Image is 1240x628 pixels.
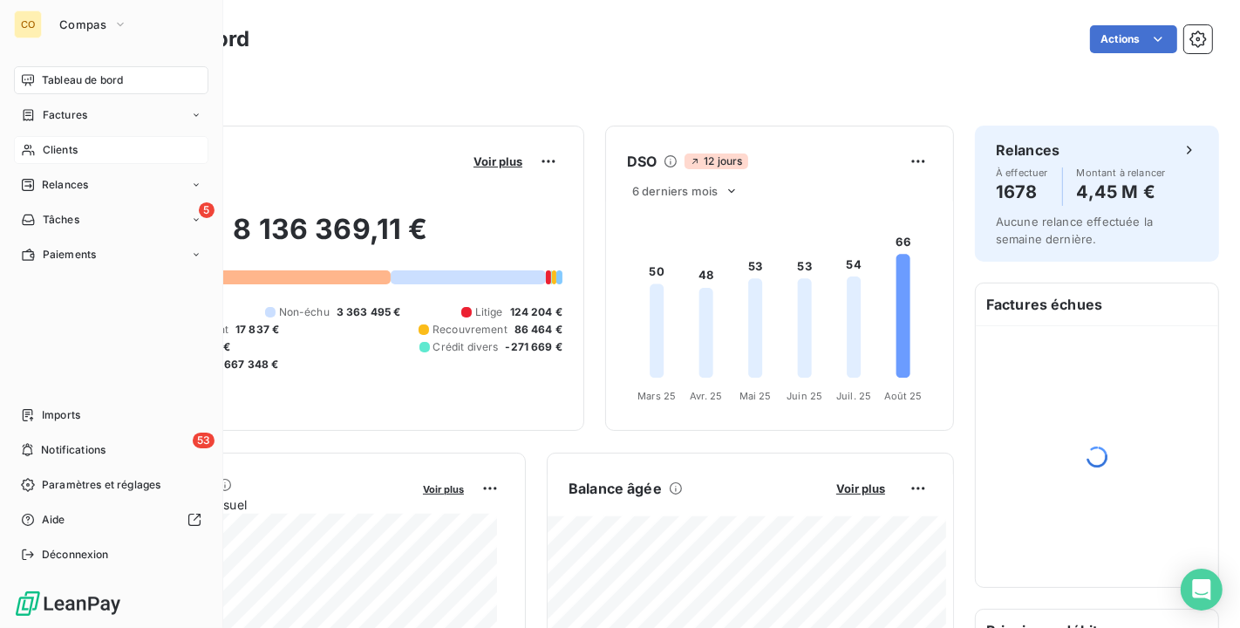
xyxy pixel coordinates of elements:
[506,339,563,355] span: -271 669 €
[996,167,1048,178] span: À effectuer
[14,171,208,199] a: Relances
[42,512,65,528] span: Aide
[1077,178,1166,206] h4: 4,45 M €
[836,390,871,402] tspan: Juil. 25
[569,478,662,499] h6: Balance âgée
[14,10,42,38] div: CO
[637,390,676,402] tspan: Mars 25
[433,322,508,338] span: Recouvrement
[739,390,772,402] tspan: Mai 25
[14,590,122,618] img: Logo LeanPay
[433,339,499,355] span: Crédit divers
[193,433,215,448] span: 53
[632,184,718,198] span: 6 derniers mois
[996,215,1153,246] span: Aucune relance effectuée la semaine dernière.
[475,304,503,320] span: Litige
[43,212,79,228] span: Tâches
[42,72,123,88] span: Tableau de bord
[996,178,1048,206] h4: 1678
[787,390,822,402] tspan: Juin 25
[14,206,208,234] a: 5Tâches
[474,154,522,168] span: Voir plus
[14,506,208,534] a: Aide
[59,17,106,31] span: Compas
[14,401,208,429] a: Imports
[337,304,401,320] span: 3 363 495 €
[42,477,160,493] span: Paramètres et réglages
[219,357,279,372] span: -667 348 €
[627,151,657,172] h6: DSO
[423,483,464,495] span: Voir plus
[468,154,528,169] button: Voir plus
[1077,167,1166,178] span: Montant à relancer
[690,390,722,402] tspan: Avr. 25
[976,283,1218,325] h6: Factures échues
[831,481,890,496] button: Voir plus
[279,304,330,320] span: Non-échu
[418,481,469,496] button: Voir plus
[14,471,208,499] a: Paramètres et réglages
[99,495,411,514] span: Chiffre d'affaires mensuel
[41,442,106,458] span: Notifications
[14,136,208,164] a: Clients
[14,101,208,129] a: Factures
[42,547,109,563] span: Déconnexion
[14,241,208,269] a: Paiements
[14,66,208,94] a: Tableau de bord
[510,304,562,320] span: 124 204 €
[836,481,885,495] span: Voir plus
[1090,25,1177,53] button: Actions
[99,212,562,264] h2: 8 136 369,11 €
[42,177,88,193] span: Relances
[42,407,80,423] span: Imports
[43,247,96,263] span: Paiements
[884,390,923,402] tspan: Août 25
[199,202,215,218] span: 5
[235,322,279,338] span: 17 837 €
[514,322,562,338] span: 86 464 €
[996,140,1059,160] h6: Relances
[685,154,747,169] span: 12 jours
[43,142,78,158] span: Clients
[1181,569,1223,611] div: Open Intercom Messenger
[43,107,87,123] span: Factures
